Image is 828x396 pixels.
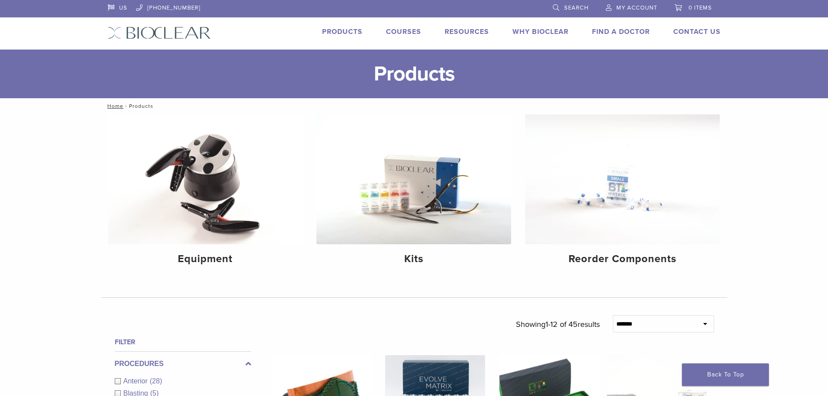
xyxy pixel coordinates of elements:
[545,319,578,329] span: 1-12 of 45
[673,27,721,36] a: Contact Us
[516,315,600,333] p: Showing results
[532,251,713,267] h4: Reorder Components
[592,27,650,36] a: Find A Doctor
[123,377,150,385] span: Anterior
[682,363,769,386] a: Back To Top
[512,27,569,36] a: Why Bioclear
[525,114,720,273] a: Reorder Components
[386,27,421,36] a: Courses
[316,114,511,244] img: Kits
[108,114,303,273] a: Equipment
[564,4,589,11] span: Search
[322,27,362,36] a: Products
[150,377,162,385] span: (28)
[123,104,129,108] span: /
[115,337,251,347] h4: Filter
[445,27,489,36] a: Resources
[115,359,251,369] label: Procedures
[105,103,123,109] a: Home
[525,114,720,244] img: Reorder Components
[323,251,504,267] h4: Kits
[616,4,657,11] span: My Account
[115,251,296,267] h4: Equipment
[101,98,727,114] nav: Products
[688,4,712,11] span: 0 items
[108,27,211,39] img: Bioclear
[316,114,511,273] a: Kits
[108,114,303,244] img: Equipment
